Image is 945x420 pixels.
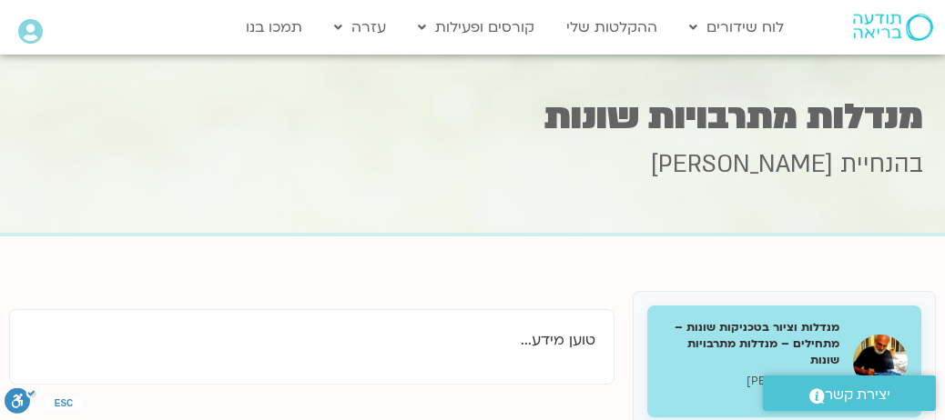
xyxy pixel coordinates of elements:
a: קורסים ופעילות [409,10,544,45]
span: יצירת קשר [825,383,890,407]
span: בהנחיית [840,148,923,181]
a: תמכו בנו [237,10,311,45]
img: תודעה בריאה [853,14,933,41]
a: יצירת קשר [763,375,936,411]
a: ההקלטות שלי [557,10,666,45]
span: [PERSON_NAME] [651,148,833,181]
h1: מנדלות מתרבויות שונות [22,99,923,135]
a: עזרה [325,10,395,45]
img: מנדלות וציור בטכניקות שונות – מתחילים – מנדלות מתרבויות שונות [853,335,908,389]
h5: מנדלות וציור בטכניקות שונות – מתחילים – מנדלות מתרבויות שונות [661,319,839,369]
a: לוח שידורים [680,10,793,45]
p: [DATE] [661,388,839,404]
p: טוען מידע... [28,328,595,353]
p: [PERSON_NAME] [661,374,839,389]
